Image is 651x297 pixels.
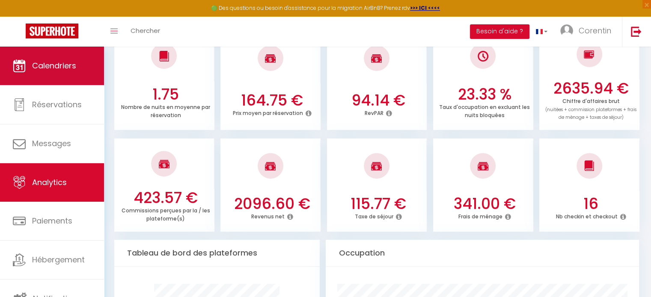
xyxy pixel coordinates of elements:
[554,17,622,47] a: ... Corentin
[584,49,595,59] img: NO IMAGE
[438,85,531,103] h3: 23.33 %
[544,195,637,213] h3: 16
[226,195,318,213] h3: 2096.60 €
[326,240,639,267] div: Occupation
[332,195,425,213] h3: 115.77 €
[121,102,210,119] p: Nombre de nuits en moyenne par réservation
[631,26,642,37] img: logout
[560,24,573,37] img: ...
[119,85,212,103] h3: 1.75
[119,189,212,207] h3: 423.57 €
[114,240,320,267] div: Tableau de bord des plateformes
[32,254,85,265] span: Hébergement
[365,108,383,117] p: RevPAR
[439,102,530,119] p: Taux d'occupation en excluant les nuits bloquées
[32,138,71,149] span: Messages
[32,215,72,226] span: Paiements
[251,211,284,220] p: Revenus net
[544,79,637,97] h3: 2635.94 €
[32,99,82,110] span: Réservations
[131,26,160,35] span: Chercher
[332,91,425,109] h3: 94.14 €
[458,211,502,220] p: Frais de ménage
[26,24,78,38] img: Super Booking
[556,211,617,220] p: Nb checkin et checkout
[545,106,636,121] span: (nuitées + commission plateformes + frais de ménage + taxes de séjour)
[470,24,529,39] button: Besoin d'aide ?
[122,205,210,222] p: Commissions perçues par la / les plateforme(s)
[32,60,76,71] span: Calendriers
[478,51,488,62] img: NO IMAGE
[579,25,611,36] span: Corentin
[355,211,393,220] p: Taxe de séjour
[438,195,531,213] h3: 341.00 €
[124,17,166,47] a: Chercher
[545,96,636,121] p: Chiffre d'affaires brut
[232,108,303,117] p: Prix moyen par réservation
[32,177,67,188] span: Analytics
[410,4,440,12] a: >>> ICI <<<<
[226,91,318,109] h3: 164.75 €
